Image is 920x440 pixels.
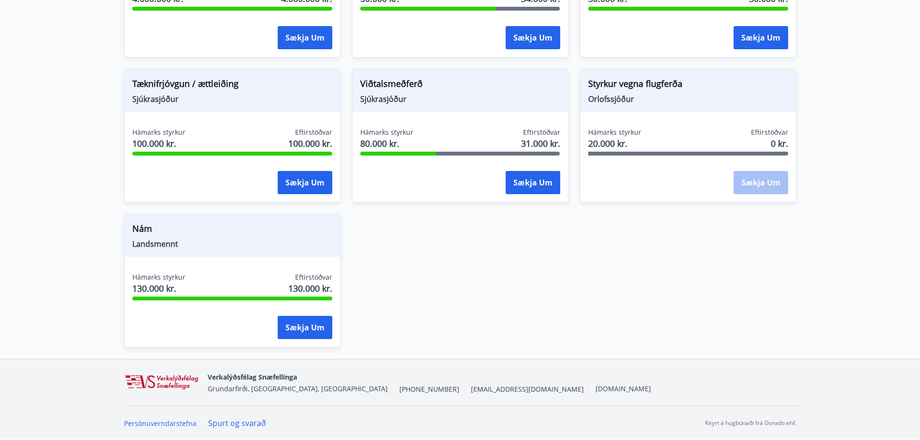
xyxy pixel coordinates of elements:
[588,137,641,150] span: 20.000 kr.
[132,239,332,249] span: Landsmennt
[124,374,200,391] img: WvRpJk2u6KDFA1HvFrCJUzbr97ECa5dHUCvez65j.png
[399,384,459,394] span: [PHONE_NUMBER]
[288,282,332,295] span: 130.000 kr.
[705,419,796,427] p: Keyrt á hugbúnaði frá Dorado ehf.
[588,128,641,137] span: Hámarks styrkur
[295,128,332,137] span: Eftirstöðvar
[521,137,560,150] span: 31.000 kr.
[132,272,185,282] span: Hámarks styrkur
[278,171,332,194] button: Sækja um
[132,222,332,239] span: Nám
[734,26,788,49] button: Sækja um
[132,137,185,150] span: 100.000 kr.
[588,94,788,104] span: Orlofssjóður
[132,94,332,104] span: Sjúkrasjóður
[523,128,560,137] span: Eftirstöðvar
[288,137,332,150] span: 100.000 kr.
[471,384,584,394] span: [EMAIL_ADDRESS][DOMAIN_NAME]
[132,77,332,94] span: Tæknifrjóvgun / ættleiðing
[360,137,413,150] span: 80.000 kr.
[771,137,788,150] span: 0 kr.
[124,419,197,428] a: Persónuverndarstefna
[360,128,413,137] span: Hámarks styrkur
[132,282,185,295] span: 130.000 kr.
[360,77,560,94] span: Viðtalsmeðferð
[588,77,788,94] span: Styrkur vegna flugferða
[132,128,185,137] span: Hámarks styrkur
[278,26,332,49] button: Sækja um
[208,418,266,428] a: Spurt og svarað
[208,384,388,393] span: Grundarfirði, [GEOGRAPHIC_DATA], [GEOGRAPHIC_DATA]
[751,128,788,137] span: Eftirstöðvar
[278,316,332,339] button: Sækja um
[295,272,332,282] span: Eftirstöðvar
[208,372,297,382] span: Verkalýðsfélag Snæfellinga
[595,384,651,393] a: [DOMAIN_NAME]
[506,26,560,49] button: Sækja um
[506,171,560,194] button: Sækja um
[360,94,560,104] span: Sjúkrasjóður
